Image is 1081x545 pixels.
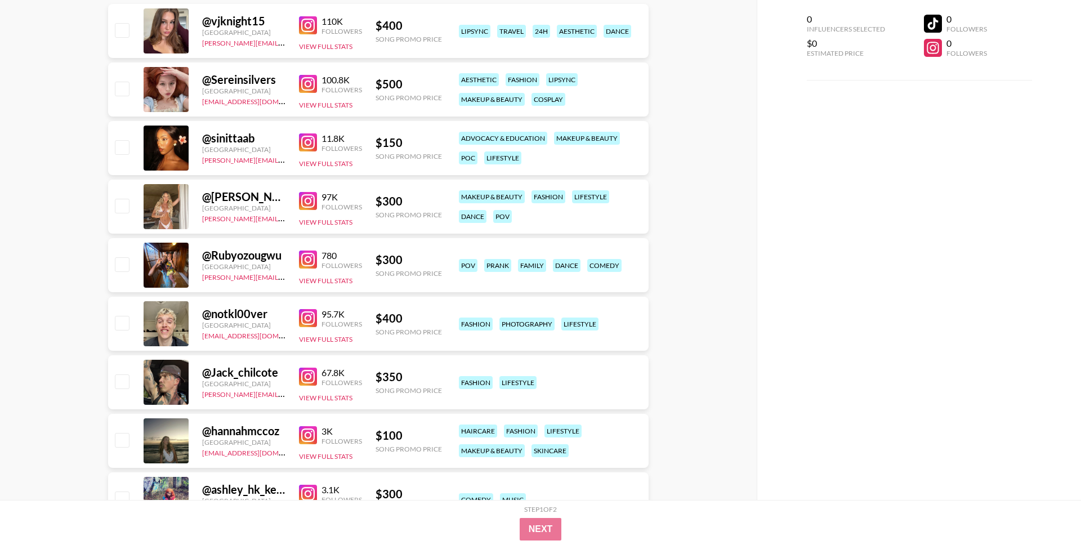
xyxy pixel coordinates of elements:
div: $ 400 [376,311,442,325]
button: View Full Stats [299,335,352,343]
div: [GEOGRAPHIC_DATA] [202,438,285,446]
a: [PERSON_NAME][EMAIL_ADDRESS][DOMAIN_NAME] [202,212,369,223]
div: poc [459,151,477,164]
div: @ Rubyozougwu [202,248,285,262]
div: [GEOGRAPHIC_DATA] [202,87,285,95]
div: [GEOGRAPHIC_DATA] [202,204,285,212]
div: Estimated Price [807,49,885,57]
img: Instagram [299,251,317,269]
div: comedy [459,493,493,506]
div: $ 150 [376,136,442,150]
div: 100.8K [321,74,362,86]
div: haircare [459,425,497,437]
div: 97K [321,191,362,203]
div: @ ashley_hk_kerrmama [202,483,285,497]
div: Followers [321,320,362,328]
img: Instagram [299,426,317,444]
img: Instagram [299,16,317,34]
div: pov [459,259,477,272]
div: Followers [321,203,362,211]
img: Instagram [299,192,317,210]
div: 3K [321,426,362,437]
div: lipsync [546,73,578,86]
div: [GEOGRAPHIC_DATA] [202,497,285,505]
div: $ 350 [376,370,442,384]
div: [GEOGRAPHIC_DATA] [202,28,285,37]
div: @ [PERSON_NAME].[PERSON_NAME] [202,190,285,204]
button: View Full Stats [299,394,352,402]
a: [EMAIL_ADDRESS][DOMAIN_NAME] [202,446,315,457]
div: 0 [946,14,987,25]
div: 11.8K [321,133,362,144]
div: 95.7K [321,309,362,320]
button: View Full Stats [299,276,352,285]
div: @ sinittaab [202,131,285,145]
div: advocacy & education [459,132,547,145]
div: Song Promo Price [376,386,442,395]
div: makeup & beauty [459,190,525,203]
div: Song Promo Price [376,93,442,102]
div: @ notkl00ver [202,307,285,321]
div: makeup & beauty [459,93,525,106]
div: Song Promo Price [376,328,442,336]
div: @ hannahmccoz [202,424,285,438]
div: $ 100 [376,428,442,443]
div: makeup & beauty [459,444,525,457]
div: family [518,259,546,272]
div: dance [459,210,486,223]
img: Instagram [299,485,317,503]
div: $0 [807,38,885,49]
div: [GEOGRAPHIC_DATA] [202,321,285,329]
div: fashion [504,425,538,437]
img: Instagram [299,133,317,151]
a: [PERSON_NAME][EMAIL_ADDRESS][PERSON_NAME][DOMAIN_NAME] [202,388,422,399]
div: 67.8K [321,367,362,378]
div: skincare [531,444,569,457]
button: View Full Stats [299,101,352,109]
div: aesthetic [459,73,499,86]
div: Influencers Selected [807,25,885,33]
a: [PERSON_NAME][EMAIL_ADDRESS][DOMAIN_NAME] [202,271,369,282]
div: lifestyle [561,318,598,330]
button: View Full Stats [299,218,352,226]
iframe: Drift Widget Chat Controller [1025,489,1067,531]
div: makeup & beauty [554,132,620,145]
img: Instagram [299,75,317,93]
div: Followers [321,261,362,270]
div: lifestyle [544,425,582,437]
div: Step 1 of 2 [524,505,557,513]
div: aesthetic [557,25,597,38]
div: Followers [321,86,362,94]
img: Instagram [299,309,317,327]
div: photography [499,318,555,330]
div: Song Promo Price [376,35,442,43]
div: $ 300 [376,487,442,501]
div: dance [604,25,631,38]
button: View Full Stats [299,42,352,51]
div: Followers [946,25,987,33]
div: fashion [459,376,493,389]
div: 780 [321,250,362,261]
a: [EMAIL_ADDRESS][DOMAIN_NAME] [202,95,315,106]
div: Followers [946,49,987,57]
button: View Full Stats [299,452,352,461]
a: [PERSON_NAME][EMAIL_ADDRESS][DOMAIN_NAME] [202,37,369,47]
div: lipsync [459,25,490,38]
div: Song Promo Price [376,152,442,160]
div: $ 500 [376,77,442,91]
div: lifestyle [499,376,537,389]
div: 110K [321,16,362,27]
a: [PERSON_NAME][EMAIL_ADDRESS][DOMAIN_NAME] [202,154,369,164]
div: Followers [321,495,362,504]
div: pov [493,210,512,223]
div: 24h [533,25,550,38]
div: @ Jack_chilcote [202,365,285,379]
div: fashion [459,318,493,330]
div: comedy [587,259,622,272]
div: cosplay [531,93,565,106]
div: 0 [946,38,987,49]
div: [GEOGRAPHIC_DATA] [202,262,285,271]
div: @ Sereinsilvers [202,73,285,87]
div: [GEOGRAPHIC_DATA] [202,145,285,154]
div: 0 [807,14,885,25]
